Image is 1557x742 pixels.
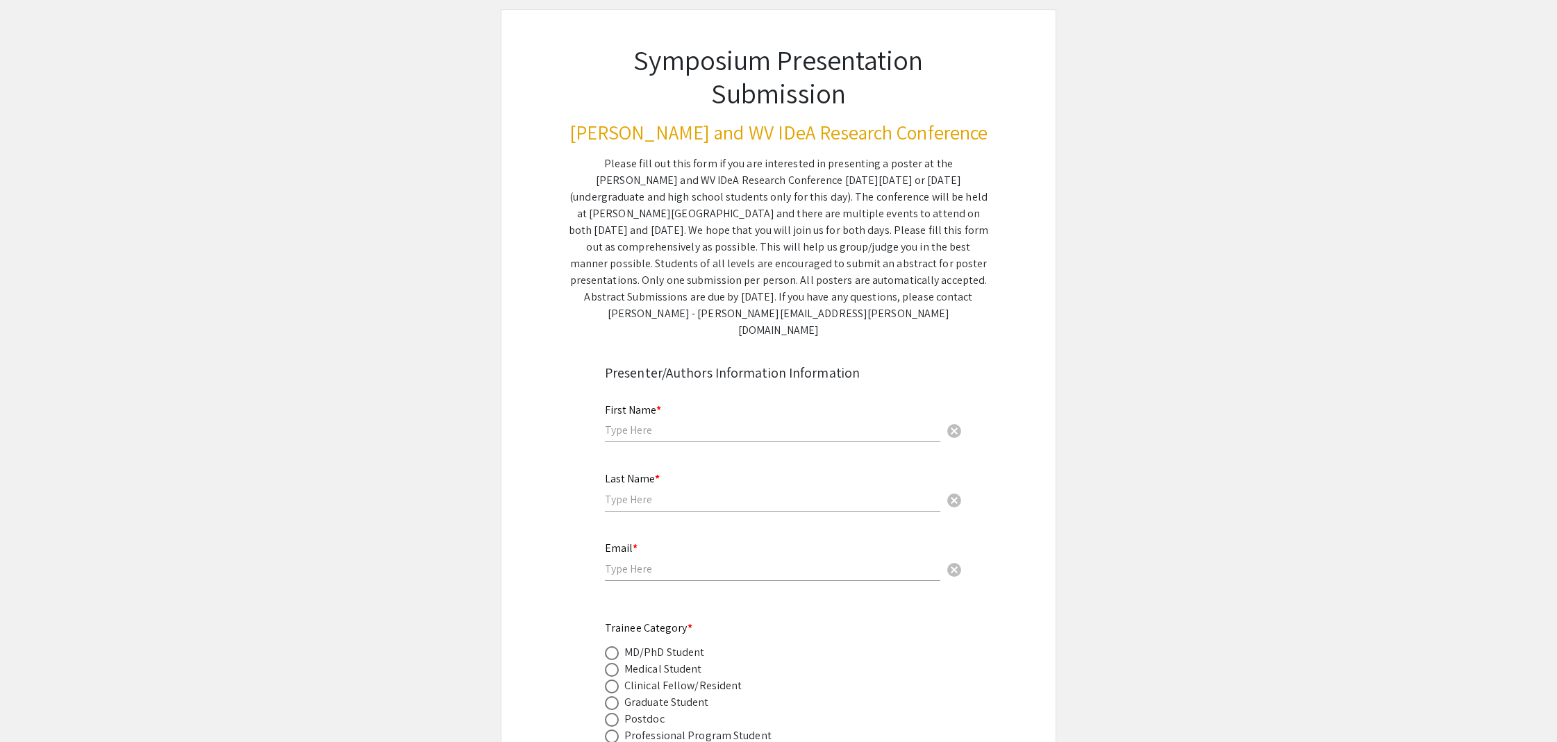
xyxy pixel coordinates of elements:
[940,555,968,583] button: Clear
[605,471,660,486] mat-label: Last Name
[946,492,963,509] span: cancel
[10,680,59,732] iframe: Chat
[624,694,709,711] div: Graduate Student
[605,621,692,635] mat-label: Trainee Category
[940,416,968,444] button: Clear
[605,541,638,555] mat-label: Email
[946,562,963,578] span: cancel
[946,423,963,439] span: cancel
[605,403,661,417] mat-label: First Name
[569,43,988,110] h1: Symposium Presentation Submission
[605,423,940,437] input: Type Here
[624,711,665,727] div: Postdoc
[940,486,968,514] button: Clear
[624,661,702,677] div: Medical Student
[624,644,704,661] div: MD/PhD Student
[605,362,952,383] div: Presenter/Authors Information Information
[605,562,940,576] input: Type Here
[624,677,742,694] div: Clinical Fellow/Resident
[605,492,940,507] input: Type Here
[569,121,988,144] h3: [PERSON_NAME] and WV IDeA Research Conference
[569,155,988,339] div: Please fill out this form if you are interested in presenting a poster at the [PERSON_NAME] and W...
